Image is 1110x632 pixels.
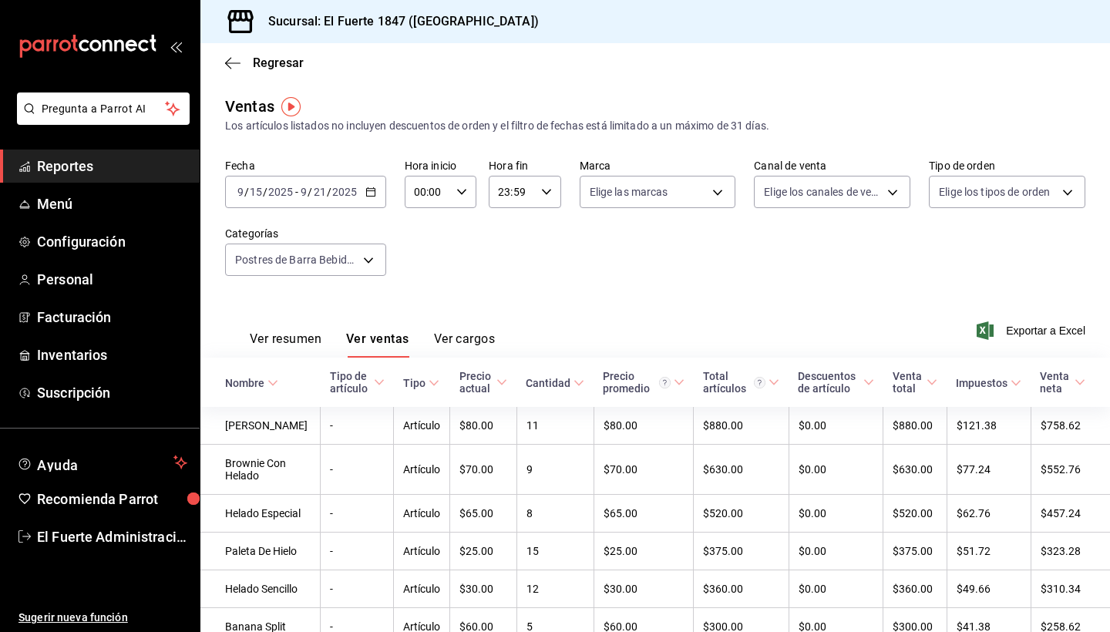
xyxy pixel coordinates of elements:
[450,407,516,445] td: $80.00
[703,370,766,395] div: Total artículos
[603,370,684,395] span: Precio promedio
[947,407,1031,445] td: $121.38
[516,445,594,495] td: 9
[883,495,947,533] td: $520.00
[225,377,278,389] span: Nombre
[225,377,264,389] div: Nombre
[313,186,327,198] input: --
[947,533,1031,570] td: $51.72
[331,186,358,198] input: ----
[703,370,780,395] span: Total artículos
[321,495,394,533] td: -
[281,97,301,116] img: Tooltip marker
[37,231,187,252] span: Configuración
[516,570,594,608] td: 12
[321,407,394,445] td: -
[956,377,1021,389] span: Impuestos
[694,570,789,608] td: $360.00
[321,533,394,570] td: -
[883,407,947,445] td: $880.00
[594,495,693,533] td: $65.00
[789,407,883,445] td: $0.00
[883,570,947,608] td: $360.00
[450,445,516,495] td: $70.00
[893,370,924,395] div: Venta total
[789,533,883,570] td: $0.00
[883,445,947,495] td: $630.00
[883,533,947,570] td: $375.00
[694,495,789,533] td: $520.00
[947,445,1031,495] td: $77.24
[459,370,493,395] div: Precio actual
[37,489,187,509] span: Recomienda Parrot
[225,95,274,118] div: Ventas
[256,12,539,31] h3: Sucursal: El Fuerte 1847 ([GEOGRAPHIC_DATA])
[939,184,1050,200] span: Elige los tipos de orden
[603,370,670,395] div: Precio promedio
[200,407,321,445] td: [PERSON_NAME]
[394,570,450,608] td: Artículo
[516,533,594,570] td: 15
[244,186,249,198] span: /
[450,570,516,608] td: $30.00
[17,92,190,125] button: Pregunta a Parrot AI
[225,228,386,239] label: Categorías
[249,186,263,198] input: --
[394,495,450,533] td: Artículo
[225,55,304,70] button: Regresar
[594,533,693,570] td: $25.00
[37,345,187,365] span: Inventarios
[37,307,187,328] span: Facturación
[1031,533,1110,570] td: $323.28
[694,445,789,495] td: $630.00
[403,377,439,389] span: Tipo
[346,331,409,358] button: Ver ventas
[489,160,560,171] label: Hora fin
[798,370,860,395] div: Descuentos de artículo
[450,495,516,533] td: $65.00
[694,407,789,445] td: $880.00
[594,445,693,495] td: $70.00
[929,160,1085,171] label: Tipo de orden
[308,186,312,198] span: /
[403,377,425,389] div: Tipo
[1040,370,1071,395] div: Venta neta
[434,331,496,358] button: Ver cargos
[450,533,516,570] td: $25.00
[659,377,671,388] svg: Precio promedio = Total artículos / cantidad
[37,269,187,290] span: Personal
[526,377,584,389] span: Cantidad
[330,370,371,395] div: Tipo de artículo
[263,186,267,198] span: /
[250,331,321,358] button: Ver resumen
[300,186,308,198] input: --
[594,570,693,608] td: $30.00
[526,377,570,389] div: Cantidad
[764,184,882,200] span: Elige los canales de venta
[956,377,1007,389] div: Impuestos
[980,321,1085,340] button: Exportar a Excel
[37,453,167,472] span: Ayuda
[947,495,1031,533] td: $62.76
[754,377,765,388] svg: El total artículos considera cambios de precios en los artículos así como costos adicionales por ...
[200,445,321,495] td: Brownie Con Helado
[789,445,883,495] td: $0.00
[170,40,182,52] button: open_drawer_menu
[237,186,244,198] input: --
[590,184,668,200] span: Elige las marcas
[694,533,789,570] td: $375.00
[516,495,594,533] td: 8
[789,495,883,533] td: $0.00
[394,533,450,570] td: Artículo
[42,101,166,117] span: Pregunta a Parrot AI
[321,570,394,608] td: -
[580,160,736,171] label: Marca
[37,156,187,176] span: Reportes
[327,186,331,198] span: /
[200,570,321,608] td: Helado Sencillo
[250,331,495,358] div: navigation tabs
[37,526,187,547] span: El Fuerte Administración
[295,186,298,198] span: -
